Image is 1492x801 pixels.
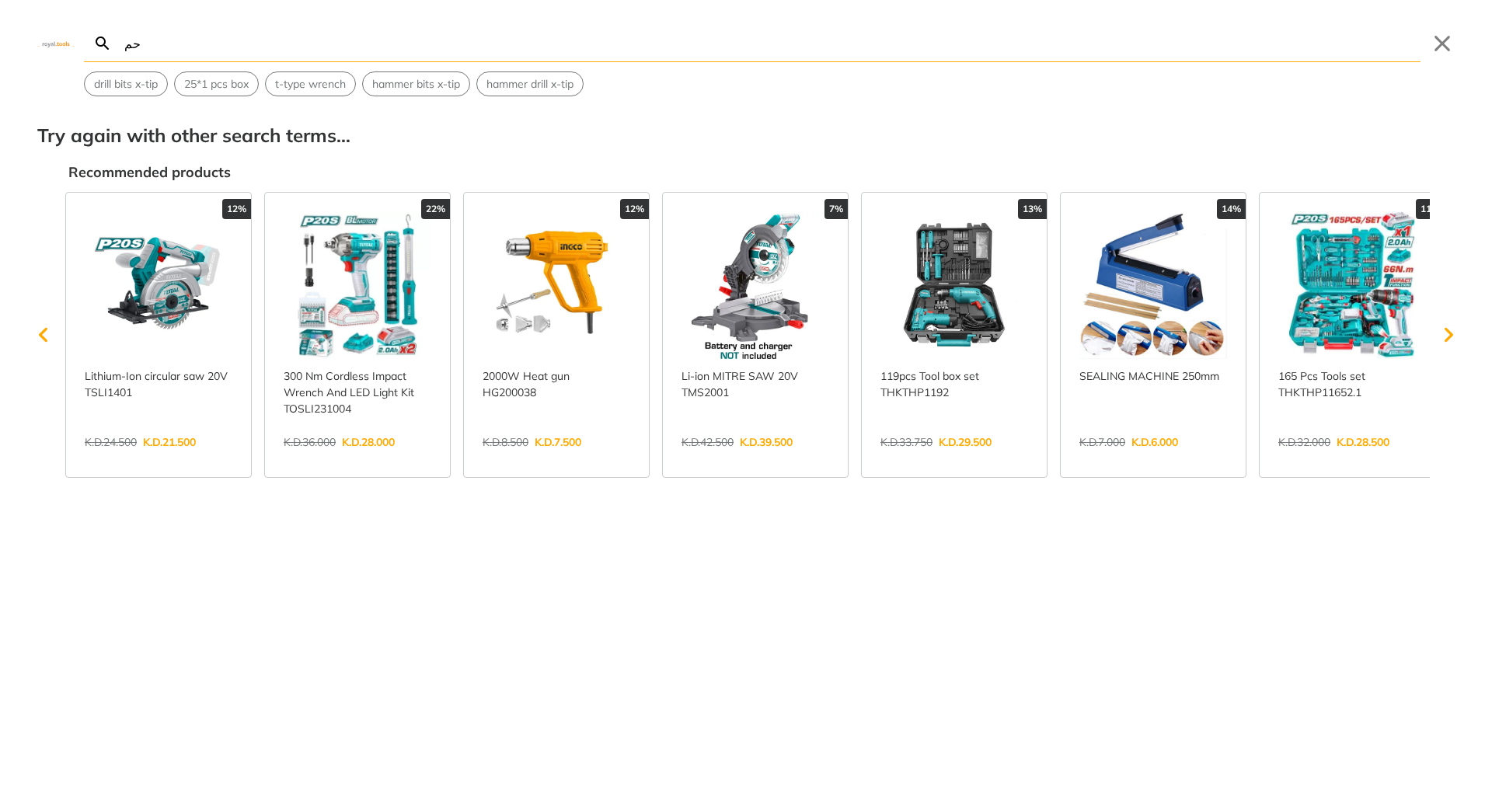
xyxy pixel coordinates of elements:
[1018,199,1047,219] div: 13%
[37,40,75,47] img: Close
[824,199,848,219] div: 7%
[620,199,649,219] div: 12%
[184,76,249,92] span: 25*1 pcs box
[222,199,251,219] div: 12%
[93,34,112,53] svg: Search
[28,319,59,350] svg: Scroll left
[477,72,583,96] button: Select suggestion: hammer drill x-tip
[1430,31,1455,56] button: Close
[84,71,168,96] div: Suggestion: drill bits x-tip
[275,76,346,92] span: t-type wrench
[37,121,1455,149] div: Try again with other search terms…
[85,72,167,96] button: Select suggestion: drill bits x-tip
[363,72,469,96] button: Select suggestion: hammer bits x-tip
[1433,319,1464,350] svg: Scroll right
[1217,199,1246,219] div: 14%
[175,72,258,96] button: Select suggestion: 25*1 pcs box
[68,162,1455,183] div: Recommended products
[1416,199,1445,219] div: 11%
[362,71,470,96] div: Suggestion: hammer bits x-tip
[372,76,460,92] span: hammer bits x-tip
[266,72,355,96] button: Select suggestion: t-type wrench
[94,76,158,92] span: drill bits x-tip
[121,25,1421,61] input: Search…
[421,199,450,219] div: 22%
[174,71,259,96] div: Suggestion: 25*1 pcs box
[476,71,584,96] div: Suggestion: hammer drill x-tip
[486,76,573,92] span: hammer drill x-tip
[265,71,356,96] div: Suggestion: t-type wrench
